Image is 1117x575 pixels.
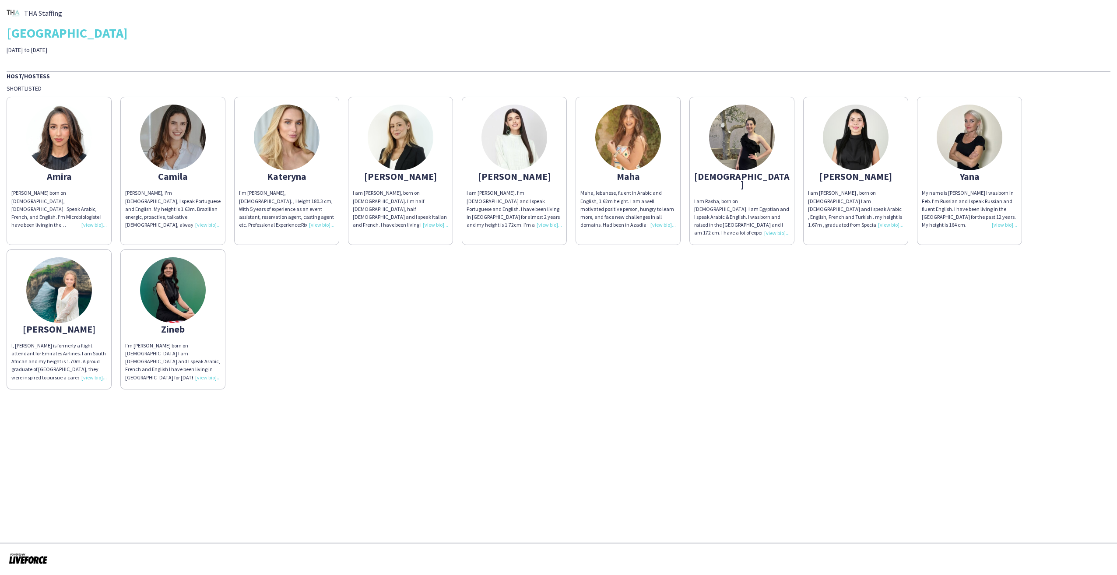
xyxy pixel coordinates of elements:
div: [GEOGRAPHIC_DATA] [7,26,1110,39]
img: thumb-68a42ce4d990e.jpeg [368,105,433,170]
img: thumb-67c98d805fc58.jpeg [254,105,320,170]
div: Host/Hostess [7,71,1110,80]
img: thumb-60e3c9de-598c-4ab6-9d5b-c36edb721066.jpg [26,257,92,323]
div: Maha [580,172,676,180]
img: thumb-8fa862a2-4ba6-4d8c-b812-4ab7bb08ac6d.jpg [140,257,206,323]
div: I am [PERSON_NAME] , born on [DEMOGRAPHIC_DATA] I am [DEMOGRAPHIC_DATA] and I speak Arabic , Engl... [808,189,903,229]
div: I am [PERSON_NAME], born on [DEMOGRAPHIC_DATA]. I'm half [DEMOGRAPHIC_DATA], half [DEMOGRAPHIC_DA... [353,189,448,229]
img: thumb-67d73f9e1acf2.jpeg [595,105,661,170]
span: I am Rasha, born on [DEMOGRAPHIC_DATA]. I am Egyptian and I speak Arabic & English. I was born an... [694,198,789,260]
div: [PERSON_NAME], I'm [DEMOGRAPHIC_DATA], I speak Portuguese and English. My height is 1.63m. Brazil... [125,189,221,229]
div: Kateryna [239,172,334,180]
div: I'm [PERSON_NAME] born on [DEMOGRAPHIC_DATA] I am [DEMOGRAPHIC_DATA] and I speak Arabic, French a... [125,342,221,382]
img: thumb-26f2aabb-eaf0-4a61-9c3b-663b996db1ef.png [7,7,20,20]
img: thumb-6246947601a70.jpeg [140,105,206,170]
img: thumb-07583f41-6c61-40be-ad5d-507eb0e7a047.png [709,105,775,170]
div: Camila [125,172,221,180]
div: Amira [11,172,107,180]
div: [DATE] to [DATE] [7,46,393,54]
div: [PERSON_NAME] born on [DEMOGRAPHIC_DATA], [DEMOGRAPHIC_DATA] . Speak Arabic, French, and English.... [11,189,107,229]
div: I, [PERSON_NAME] is formerly a flight attendant for Emirates Airlines. I am South African and my ... [11,342,107,382]
img: thumb-6582a0cdb5742.jpeg [26,105,92,170]
div: [PERSON_NAME] [11,325,107,333]
div: Zineb [125,325,221,333]
span: My name is [PERSON_NAME] I was born in Feb. I’m Russian and I speak Russian and fluent English. I... [922,189,1016,228]
div: I am [PERSON_NAME]. I’m [DEMOGRAPHIC_DATA] and I speak Portuguese and English. I have been living... [467,189,562,229]
div: Shortlisted [7,84,1110,92]
div: Maha, lebanese, fluent in Arabic and English, 1.62m height. I am a well motivated positive person... [580,189,676,229]
div: [PERSON_NAME] [353,172,448,180]
div: I'm [PERSON_NAME], [DEMOGRAPHIC_DATA]. , Height 180.3 cm, With 5 years of experience as an event ... [239,189,334,229]
div: [DEMOGRAPHIC_DATA] [694,172,790,188]
img: Powered by Liveforce [9,552,48,564]
img: thumb-6891fe4fabf94.jpeg [481,105,547,170]
div: Yana [922,172,1017,180]
img: thumb-6581774468806.jpeg [937,105,1002,170]
img: thumb-67f2125fe7cce.jpeg [823,105,889,170]
div: [PERSON_NAME] [808,172,903,180]
span: THA Staffing [24,9,62,17]
div: [PERSON_NAME] [467,172,562,180]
